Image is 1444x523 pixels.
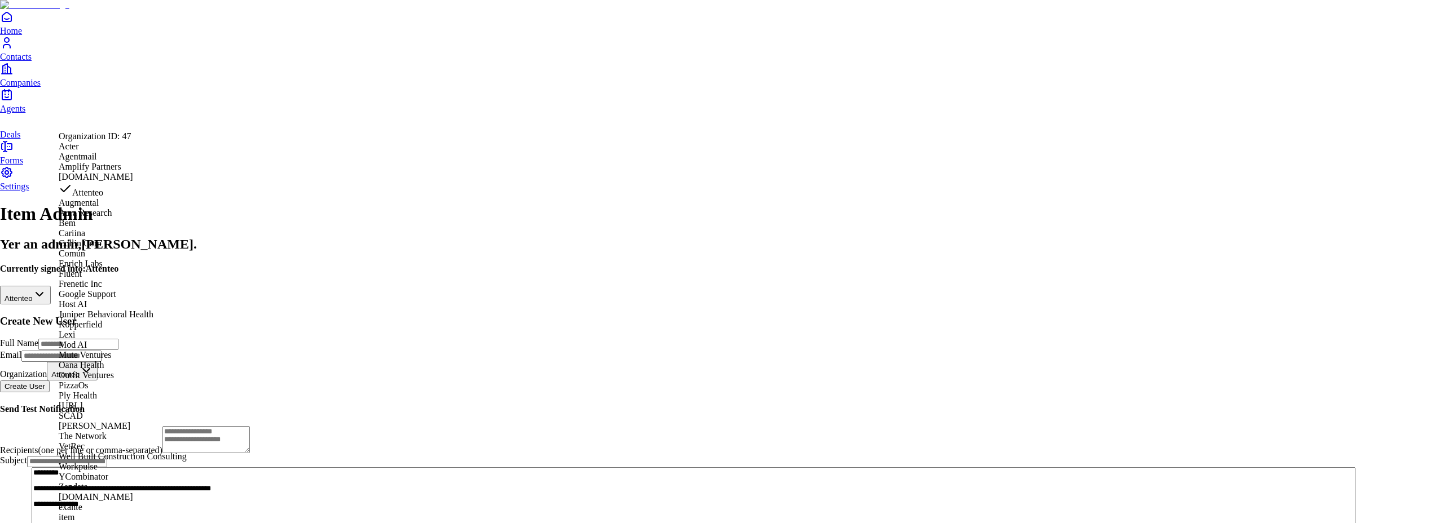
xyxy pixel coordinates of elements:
[59,421,130,431] span: [PERSON_NAME]
[59,320,102,329] span: Kopperfield
[59,380,88,390] span: PizzaOs
[59,218,76,228] span: Bem
[72,188,103,197] span: Attenteo
[59,299,87,309] span: Host AI
[59,228,85,238] span: Cariina
[59,401,83,410] span: [URL]
[59,131,131,141] span: Organization ID: 47
[59,249,85,258] span: Comun
[59,198,99,207] span: Augmental
[59,462,98,471] span: Workpulse
[59,451,187,461] span: Well Built Construction Consulting
[59,141,79,151] span: Acter
[59,208,112,218] span: Aura Research
[59,472,108,481] span: YCombinator
[59,492,133,502] span: [DOMAIN_NAME]
[59,269,82,278] span: Fluent
[59,482,88,491] span: Zendata
[59,350,111,360] span: Mute Ventures
[59,502,82,512] span: exante
[59,441,85,451] span: VetRec
[59,309,153,319] span: Juniper Behavioral Health
[59,411,83,420] span: SCAD
[59,259,103,268] span: Enrich Labs
[59,431,107,441] span: The Network
[59,340,87,349] span: Mod AI
[59,512,74,522] span: item
[59,152,97,161] span: Agentmail
[59,391,97,400] span: Ply Health
[59,172,133,181] span: [DOMAIN_NAME]
[59,370,114,380] span: Outfit Ventures
[59,279,102,289] span: Frenetic Inc
[59,330,75,339] span: Lexi
[59,238,102,248] span: Collin Corp
[59,360,104,370] span: Oana Health
[59,162,121,171] span: Amplify Partners
[59,289,116,299] span: Google Support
